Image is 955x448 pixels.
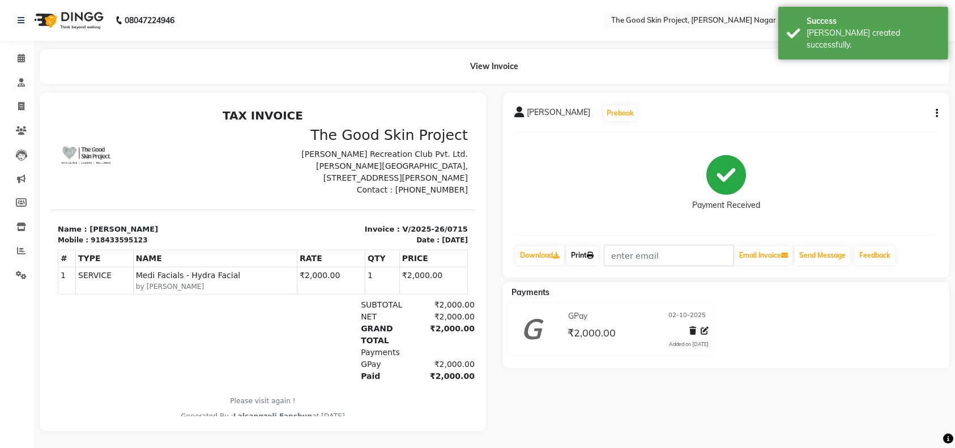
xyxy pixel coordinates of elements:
th: TYPE [25,146,83,163]
div: Paid [303,266,363,278]
div: ₹2,000.00 [364,266,424,278]
div: Generated By : at [DATE] [7,307,417,317]
div: ₹2,000.00 [364,254,424,266]
div: SUBTOTAL [303,195,363,207]
th: PRICE [348,146,416,163]
a: Feedback [855,246,895,265]
b: 08047224946 [125,5,174,36]
div: Date : [365,131,389,141]
th: # [7,146,25,163]
input: enter email [604,245,734,266]
th: NAME [82,146,246,163]
div: Success [807,15,940,27]
div: Mobile : [7,131,37,141]
span: Medi Facials - Hydra Facial [85,165,244,177]
span: Lalsangzeli Fanchun [182,308,261,316]
div: Payment Received [692,200,760,212]
span: GPay [310,255,330,264]
h2: TAX INVOICE [7,5,417,18]
div: Bill created successfully. [807,27,940,51]
td: 1 [314,163,349,190]
span: 02-10-2025 [668,310,706,322]
div: ₹2,000.00 [364,195,424,207]
td: 1 [7,163,25,190]
p: Name : [PERSON_NAME] [7,120,205,131]
img: logo [29,5,106,36]
a: Print [566,246,598,265]
div: Added on [DATE] [669,340,709,348]
div: [DATE] [391,131,417,141]
p: Invoice : V/2025-26/0715 [219,120,417,131]
div: 918433595123 [40,131,96,141]
span: Payments [511,287,549,297]
p: Contact : [PHONE_NUMBER] [219,80,417,92]
p: Please visit again ! [7,292,417,302]
p: [PERSON_NAME] Recreation Club Pvt. Ltd. [PERSON_NAME][GEOGRAPHIC_DATA], [STREET_ADDRESS][PERSON_N... [219,44,417,80]
button: Email Invoice [735,246,792,265]
th: QTY [314,146,349,163]
td: ₹2,000.00 [246,163,314,190]
button: Send Message [795,246,850,265]
div: ₹2,000.00 [364,207,424,219]
button: Prebook [604,105,637,121]
div: View Invoice [40,49,949,84]
div: ₹2,000.00 [364,219,424,242]
span: [PERSON_NAME] [527,106,590,122]
span: GPay [568,310,587,322]
div: NET [303,207,363,219]
td: SERVICE [25,163,83,190]
div: GRAND TOTAL [303,219,363,242]
small: by [PERSON_NAME] [85,177,244,187]
td: ₹2,000.00 [348,163,416,190]
div: Payments [303,242,363,254]
span: ₹2,000.00 [568,326,616,342]
a: Download [515,246,564,265]
h3: The Good Skin Project [219,23,417,40]
th: RATE [246,146,314,163]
